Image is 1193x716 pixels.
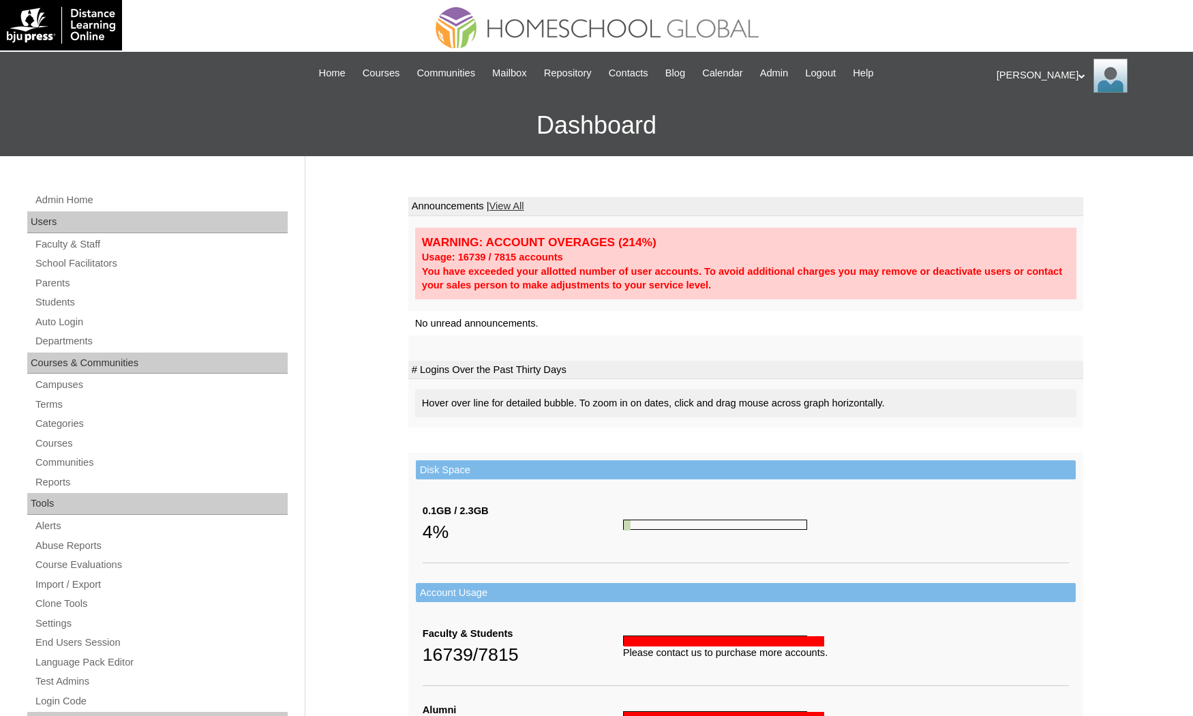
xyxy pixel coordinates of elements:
div: Courses & Communities [27,353,288,374]
span: Contacts [609,65,648,81]
a: Admin Home [34,192,288,209]
a: Help [846,65,880,81]
span: Admin [760,65,789,81]
span: Communities [417,65,475,81]
span: Calendar [702,65,742,81]
a: Students [34,294,288,311]
td: Disk Space [416,460,1076,480]
h3: Dashboard [7,95,1186,156]
img: logo-white.png [7,7,115,44]
div: 4% [423,518,623,546]
a: Communities [410,65,482,81]
a: Contacts [602,65,655,81]
a: Calendar [695,65,749,81]
span: Repository [544,65,592,81]
a: Communities [34,454,288,471]
a: Categories [34,415,288,432]
div: Hover over line for detailed bubble. To zoom in on dates, click and drag mouse across graph horiz... [415,389,1076,417]
a: Reports [34,474,288,491]
a: Import / Export [34,576,288,593]
a: Logout [798,65,843,81]
div: 16739/7815 [423,641,623,668]
a: Alerts [34,518,288,535]
span: Help [853,65,873,81]
a: Admin [753,65,796,81]
div: Faculty & Students [423,627,623,641]
a: Language Pack Editor [34,654,288,671]
a: View All [489,200,524,211]
a: School Facilitators [34,255,288,272]
span: Mailbox [492,65,527,81]
a: Campuses [34,376,288,393]
td: # Logins Over the Past Thirty Days [408,361,1083,380]
td: Announcements | [408,197,1083,216]
div: 0.1GB / 2.3GB [423,504,623,518]
span: Courses [363,65,400,81]
div: Please contact us to purchase more accounts. [623,646,1069,660]
a: Faculty & Staff [34,236,288,253]
span: Logout [805,65,836,81]
a: Repository [537,65,599,81]
div: You have exceeded your allotted number of user accounts. To avoid additional charges you may remo... [422,265,1070,293]
a: Courses [34,435,288,452]
span: Blog [665,65,685,81]
strong: Usage: 16739 / 7815 accounts [422,252,563,263]
a: Mailbox [485,65,534,81]
a: End Users Session [34,634,288,651]
td: Account Usage [416,583,1076,603]
a: Departments [34,333,288,350]
a: Blog [659,65,692,81]
a: Test Admins [34,673,288,690]
div: Users [27,211,288,233]
a: Clone Tools [34,595,288,612]
span: Home [319,65,346,81]
td: No unread announcements. [408,311,1083,336]
a: Terms [34,396,288,413]
div: [PERSON_NAME] [997,59,1179,93]
div: WARNING: ACCOUNT OVERAGES (214%) [422,235,1070,250]
a: Abuse Reports [34,537,288,554]
a: Settings [34,615,288,632]
a: Home [312,65,352,81]
a: Auto Login [34,314,288,331]
a: Courses [356,65,407,81]
div: Tools [27,493,288,515]
a: Course Evaluations [34,556,288,573]
a: Parents [34,275,288,292]
img: Ariane Ebuen [1093,59,1128,93]
a: Login Code [34,693,288,710]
